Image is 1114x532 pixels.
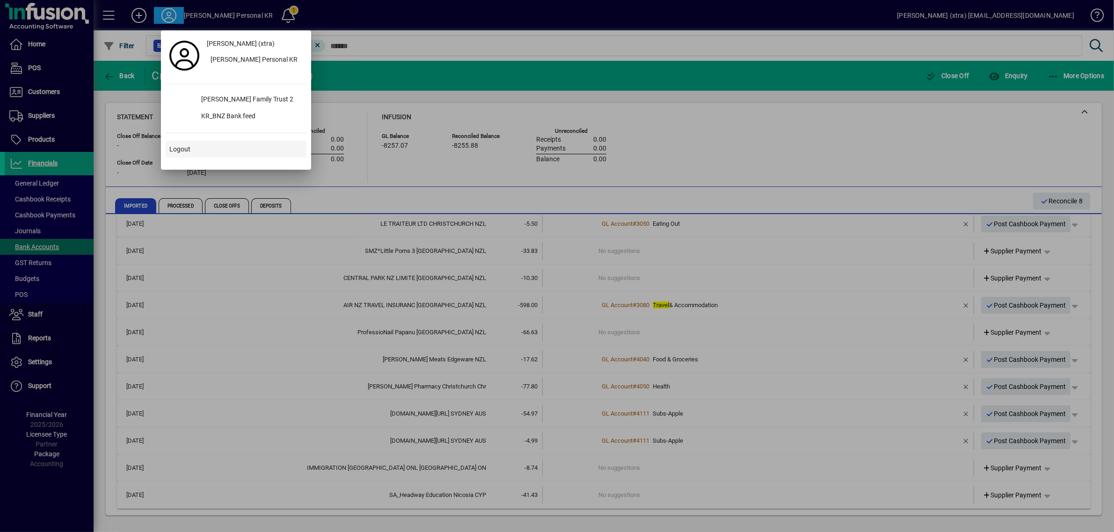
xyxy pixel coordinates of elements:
[166,47,203,64] a: Profile
[194,92,306,108] div: [PERSON_NAME] Family Trust 2
[194,108,306,125] div: KR_BNZ Bank feed
[203,35,306,52] a: [PERSON_NAME] (xtra)
[207,39,275,49] span: [PERSON_NAME] (xtra)
[166,92,306,108] button: [PERSON_NAME] Family Trust 2
[166,141,306,158] button: Logout
[203,52,306,69] button: [PERSON_NAME] Personal KR
[166,108,306,125] button: KR_BNZ Bank feed
[169,144,190,154] span: Logout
